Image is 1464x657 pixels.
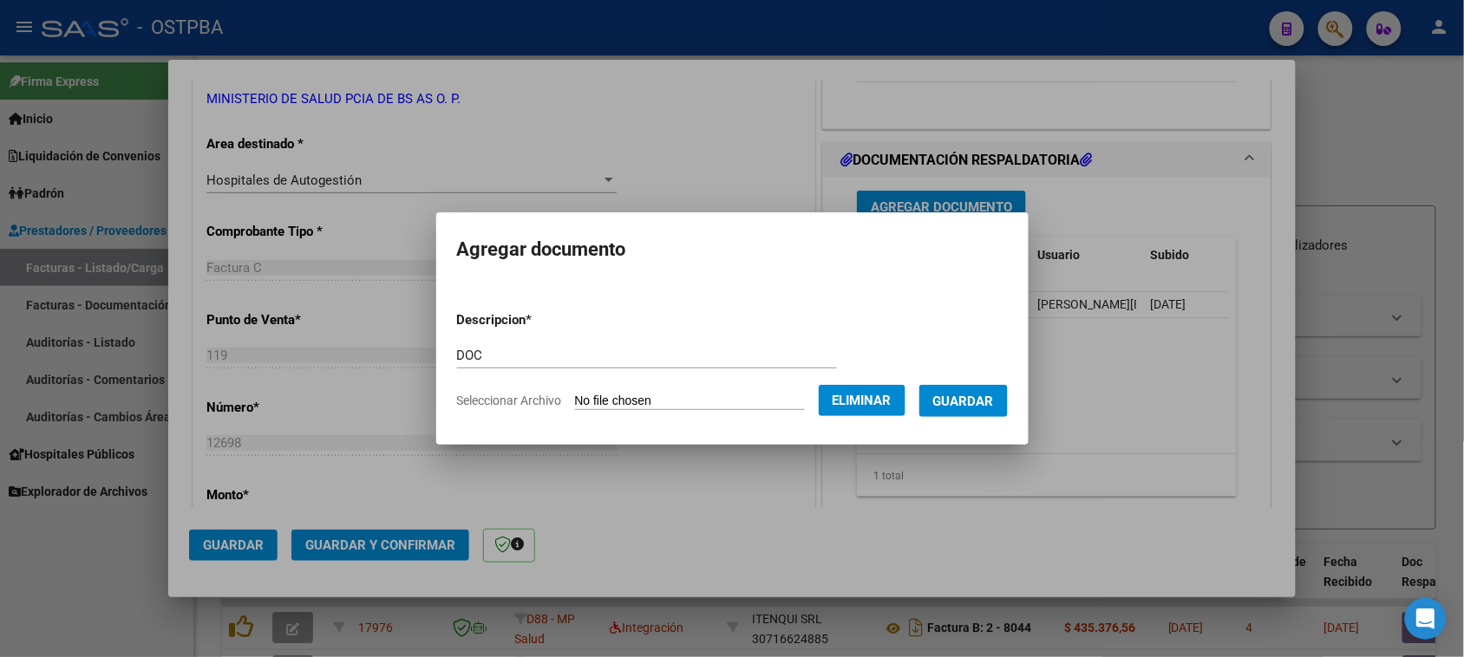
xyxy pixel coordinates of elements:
button: Guardar [919,385,1008,417]
h2: Agregar documento [457,233,1008,266]
span: Guardar [933,394,994,409]
p: Descripcion [457,310,623,330]
span: Seleccionar Archivo [457,394,562,407]
div: Open Intercom Messenger [1405,598,1447,640]
span: Eliminar [833,393,892,408]
button: Eliminar [819,385,905,416]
